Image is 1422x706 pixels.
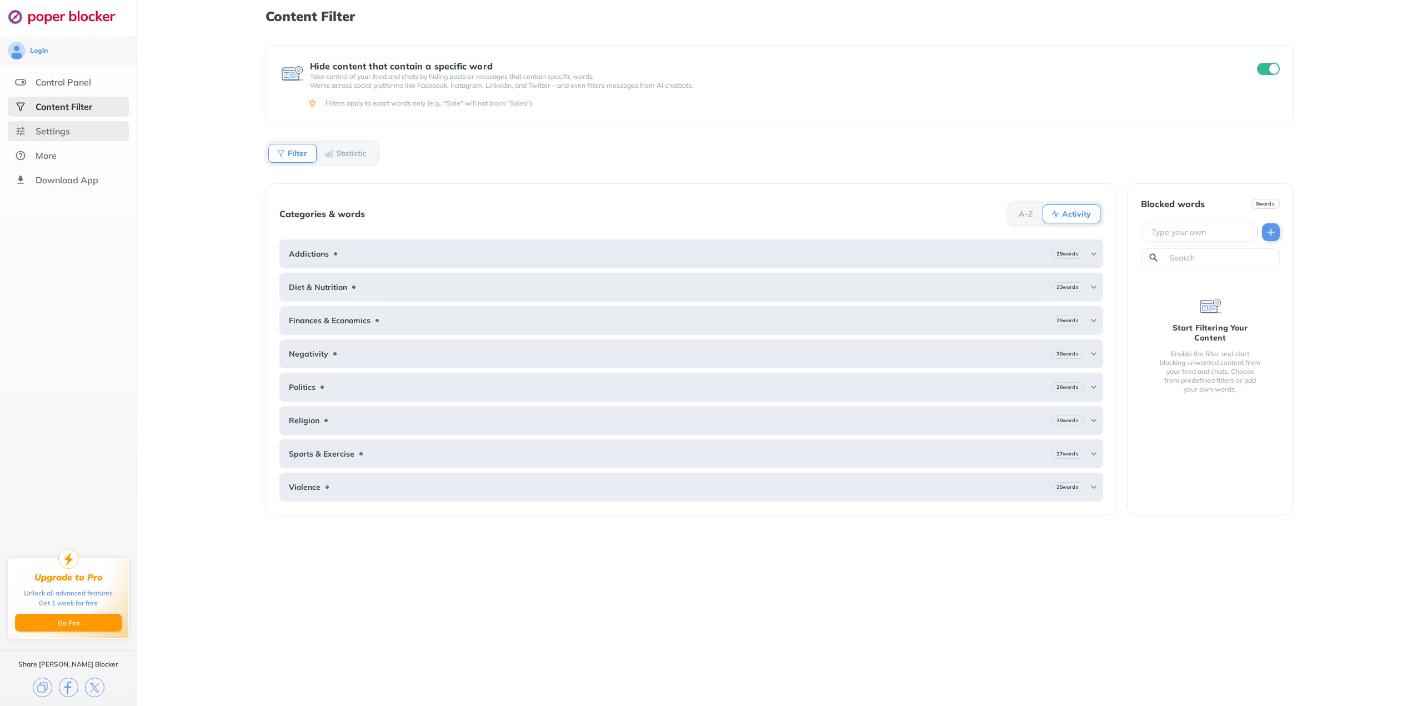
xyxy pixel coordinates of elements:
[15,101,26,112] img: social-selected.svg
[1168,252,1275,263] input: Search
[36,126,70,137] div: Settings
[1057,250,1078,258] b: 29 words
[1256,200,1275,208] b: 0 words
[1159,349,1262,394] div: Enable the filter and start blocking unwanted content from your feed and chats. Choose from prede...
[1057,283,1078,291] b: 23 words
[289,316,370,325] b: Finances & Economics
[289,416,319,425] b: Religion
[325,149,334,158] img: Statistic
[36,174,98,186] div: Download App
[36,150,57,161] div: More
[15,126,26,137] img: settings.svg
[59,678,78,697] img: facebook.svg
[24,588,113,598] div: Unlock all advanced features
[279,209,365,219] div: Categories & words
[288,150,307,157] b: Filter
[289,449,354,458] b: Sports & Exercise
[1051,209,1060,218] img: Activity
[310,81,1236,90] p: Works across social platforms like Facebook, Instagram, LinkedIn, and Twitter – and even filters ...
[310,61,1236,71] div: Hide content that contain a specific word
[1057,417,1078,424] b: 30 words
[1057,383,1078,391] b: 26 words
[1150,227,1253,238] input: Type your own
[1019,211,1033,217] b: A-Z
[1057,317,1078,324] b: 25 words
[289,483,321,492] b: Violence
[289,383,316,392] b: Politics
[289,249,329,258] b: Addictions
[289,349,328,358] b: Negativity
[277,149,286,158] img: Filter
[8,42,26,59] img: avatar.svg
[15,174,26,186] img: download-app.svg
[15,77,26,88] img: features.svg
[336,150,367,157] b: Statistic
[18,660,118,669] div: Share [PERSON_NAME] Blocker
[1057,483,1078,491] b: 25 words
[266,9,1293,23] h1: Content Filter
[36,101,92,112] div: Content Filter
[85,678,104,697] img: x.svg
[39,598,98,608] div: Get 1 week for free
[8,9,127,24] img: logo-webpage.svg
[36,77,91,88] div: Control Panel
[310,72,1236,81] p: Take control of your feed and chats by hiding posts or messages that contain specific words.
[30,46,48,55] div: Login
[1057,350,1078,358] b: 30 words
[289,283,347,292] b: Diet & Nutrition
[326,99,1278,108] div: Filters apply to exact words only (e.g., "Sale" will not block "Sales").
[34,572,103,583] div: Upgrade to Pro
[1062,211,1091,217] b: Activity
[1057,450,1078,458] b: 27 words
[33,678,52,697] img: copy.svg
[1141,199,1205,209] div: Blocked words
[15,150,26,161] img: about.svg
[58,549,78,569] img: upgrade-to-pro.svg
[15,614,122,632] button: Go Pro
[1159,323,1262,343] div: Start Filtering Your Content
